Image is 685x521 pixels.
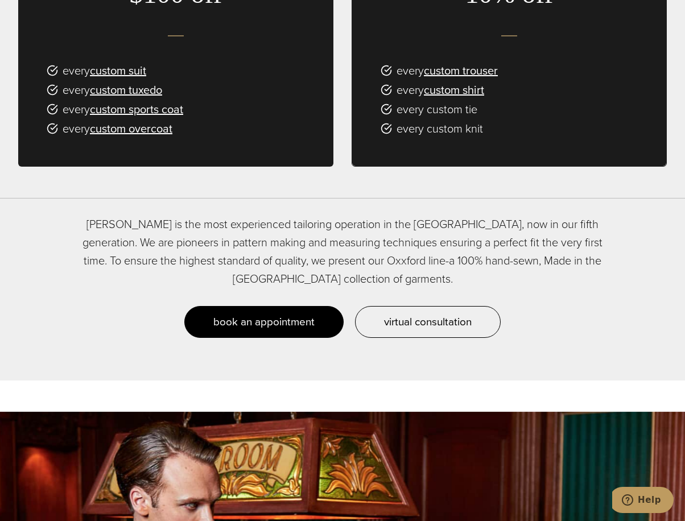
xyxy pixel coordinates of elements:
a: custom tuxedo [90,81,162,98]
a: custom sports coat [90,101,183,118]
a: book an appointment [184,306,344,338]
span: every [63,100,183,118]
a: custom suit [90,62,146,79]
span: every [63,61,146,80]
p: [PERSON_NAME] is the most experienced tailoring operation in the [GEOGRAPHIC_DATA], now in our fi... [75,215,610,288]
a: virtual consultation [355,306,501,338]
span: every [397,81,484,99]
a: custom trouser [424,62,498,79]
span: every custom tie [397,100,477,118]
span: book an appointment [213,313,315,330]
span: virtual consultation [384,313,472,330]
a: custom shirt [424,81,484,98]
iframe: Opens a widget where you can chat to one of our agents [612,487,674,515]
span: every [63,81,162,99]
a: custom overcoat [90,120,172,137]
span: every [63,119,172,138]
span: every custom knit [397,119,483,138]
span: every [397,61,498,80]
